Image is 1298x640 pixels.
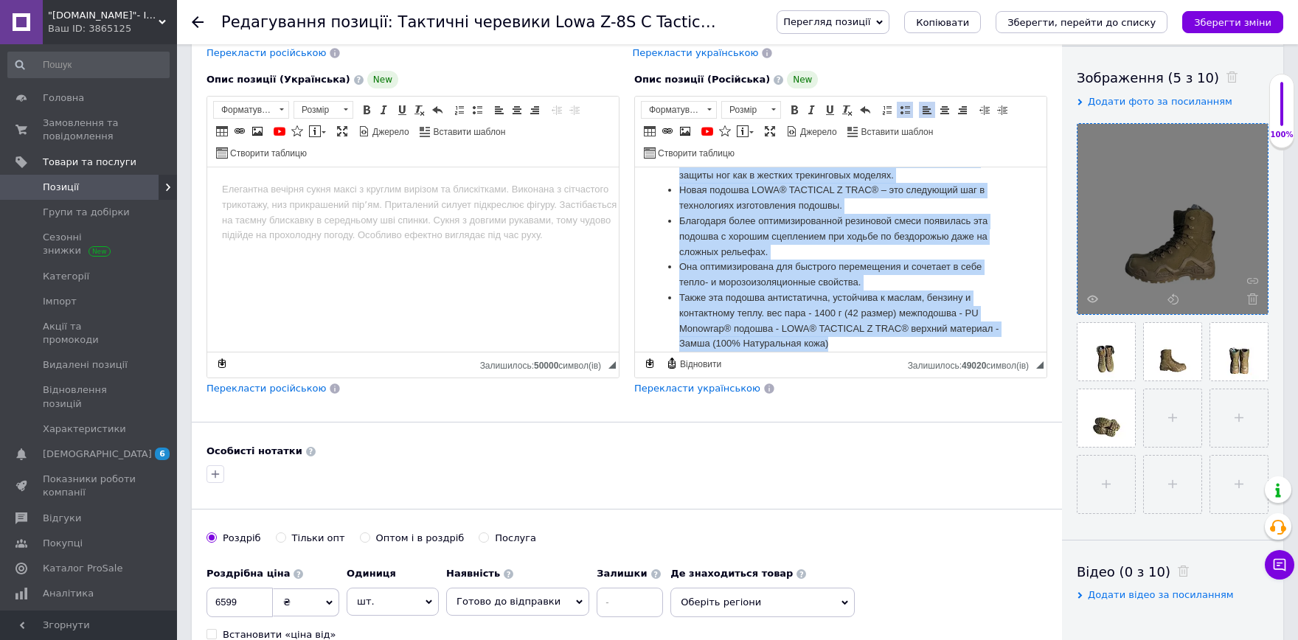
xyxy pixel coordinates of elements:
[214,123,230,139] a: Таблиця
[48,9,159,22] span: "electro-diller24.com.ua"- Інтернет-магазин
[897,102,913,118] a: Вставити/видалити маркований список
[634,383,760,394] span: Перекласти українською
[804,102,820,118] a: Курсив (Ctrl+I)
[294,101,353,119] a: Розмір
[642,123,658,139] a: Таблиця
[859,126,934,139] span: Вставити шаблон
[155,448,170,460] span: 6
[412,102,428,118] a: Видалити форматування
[976,102,993,118] a: Зменшити відступ
[43,156,136,169] span: Товари та послуги
[954,102,971,118] a: По правому краю
[43,320,136,347] span: Акції та промокоди
[48,22,177,35] div: Ваш ID: 3865125
[43,358,128,372] span: Видалені позиції
[480,357,608,371] div: Кiлькiсть символiв
[916,17,969,28] span: Копіювати
[762,123,778,139] a: Максимізувати
[839,102,855,118] a: Видалити форматування
[223,532,261,545] div: Роздріб
[919,102,935,118] a: По лівому краю
[289,123,305,139] a: Вставити іконку
[206,588,273,617] input: 0
[491,102,507,118] a: По лівому краю
[786,102,802,118] a: Жирний (Ctrl+B)
[43,231,136,257] span: Сезонні знижки
[214,355,230,372] a: Зробити резервну копію зараз
[721,101,781,119] a: Розмір
[659,123,676,139] a: Вставити/Редагувати посилання (Ctrl+L)
[845,123,936,139] a: Вставити шаблон
[43,473,136,499] span: Показники роботи компанії
[527,102,543,118] a: По правому краю
[451,102,468,118] a: Вставити/видалити нумерований список
[822,102,838,118] a: Підкреслений (Ctrl+U)
[1007,17,1156,28] i: Зберегти, перейти до списку
[597,588,663,617] input: -
[43,206,130,219] span: Групи та добірки
[192,16,204,28] div: Повернутися назад
[996,11,1167,33] button: Зберегти, перейти до списку
[206,568,290,579] b: Роздрібна ціна
[446,568,500,579] b: Наявність
[292,532,345,545] div: Тільки опт
[608,361,616,369] span: Потягніть для зміни розмірів
[642,145,737,161] a: Створити таблицю
[634,74,770,85] span: Опис позиції (Російська)
[43,91,84,105] span: Головна
[43,587,94,600] span: Аналітика
[678,358,721,371] span: Відновити
[1077,69,1268,87] div: Зображення (5 з 10)
[43,512,81,525] span: Відгуки
[43,270,89,283] span: Категорії
[699,123,715,139] a: Додати відео з YouTube
[1265,550,1294,580] button: Чат з покупцем
[307,123,328,139] a: Вставити повідомлення
[1088,96,1232,107] span: Додати фото за посиланням
[534,361,558,371] span: 50000
[670,588,855,617] span: Оберіть регіони
[283,596,291,608] span: ₴
[43,181,79,194] span: Позиції
[43,562,122,575] span: Каталог ProSale
[656,147,735,160] span: Створити таблицю
[356,123,412,139] a: Джерело
[566,102,583,118] a: Збільшити відступ
[642,102,702,118] span: Форматування
[43,295,77,308] span: Імпорт
[1182,11,1283,33] button: Зберегти зміни
[347,568,396,579] b: Одиниця
[206,445,302,456] b: Особисті нотатки
[717,123,733,139] a: Вставити іконку
[677,123,693,139] a: Зображення
[207,167,619,352] iframe: Редактор, 1F4C02A6-7CAA-4CB5-AF23-71671C41D6FB
[1077,564,1170,580] span: Відео (0 з 10)
[44,92,367,123] li: Она оптимизирована для быстрого перемещения и сочетает в себе тепло- и морозоизоляционные свойства.
[43,422,126,436] span: Характеристики
[429,102,445,118] a: Повернути (Ctrl+Z)
[994,102,1010,118] a: Збільшити відступ
[367,71,398,88] span: New
[857,102,873,118] a: Повернути (Ctrl+Z)
[1194,17,1271,28] i: Зберегти зміни
[232,123,248,139] a: Вставити/Редагувати посилання (Ctrl+L)
[431,126,506,139] span: Вставити шаблон
[633,47,759,58] span: Перекласти українською
[43,383,136,410] span: Відновлення позицій
[457,596,560,607] span: Готово до відправки
[509,102,525,118] a: По центру
[206,47,326,58] span: Перекласти російською
[394,102,410,118] a: Підкреслений (Ctrl+U)
[43,116,136,143] span: Замовлення та повідомлення
[1269,74,1294,148] div: 100% Якість заповнення
[597,568,647,579] b: Залишки
[43,537,83,550] span: Покупці
[271,123,288,139] a: Додати відео з YouTube
[670,568,793,579] b: Де знаходиться товар
[206,383,326,394] span: Перекласти російською
[798,126,837,139] span: Джерело
[904,11,981,33] button: Копіювати
[783,16,870,27] span: Перегляд позиції
[347,588,439,616] span: шт.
